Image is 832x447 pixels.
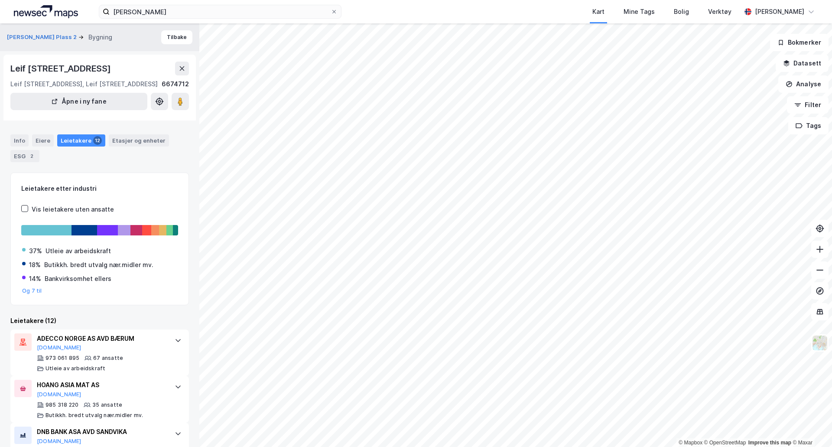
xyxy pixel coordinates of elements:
div: Bolig [674,7,689,17]
div: ESG [10,150,39,162]
button: Analyse [778,75,829,93]
div: [PERSON_NAME] [755,7,804,17]
button: [DOMAIN_NAME] [37,438,81,445]
div: Butikkh. bredt utvalg nær.midler mv. [45,412,143,419]
div: Verktøy [708,7,731,17]
div: Leif [STREET_ADDRESS], Leif [STREET_ADDRESS] [10,79,158,89]
div: Utleie av arbeidskraft [45,246,111,256]
button: [DOMAIN_NAME] [37,344,81,351]
button: Filter [787,96,829,114]
div: 14% [29,274,41,284]
button: Tilbake [161,30,192,44]
img: logo.a4113a55bc3d86da70a041830d287a7e.svg [14,5,78,18]
button: Bokmerker [770,34,829,51]
div: DNB BANK ASA AVD SANDVIKA [37,427,166,437]
button: Åpne i ny fane [10,93,147,110]
button: Tags [788,117,829,134]
div: Bankvirksomhet ellers [45,274,111,284]
div: Butikkh. bredt utvalg nær.midler mv. [44,260,153,270]
div: 2 [27,152,36,160]
div: 6674712 [162,79,189,89]
div: Leietakere [57,134,105,147]
a: OpenStreetMap [704,440,746,446]
div: 67 ansatte [93,355,123,362]
div: 973 061 895 [45,355,79,362]
div: Utleie av arbeidskraft [45,365,105,372]
div: Bygning [88,32,112,42]
img: Z [812,335,828,351]
div: 12 [93,136,102,145]
button: Datasett [776,55,829,72]
div: Mine Tags [624,7,655,17]
input: Søk på adresse, matrikkel, gårdeiere, leietakere eller personer [110,5,331,18]
button: [PERSON_NAME] Plass 2 [7,33,78,42]
div: Etasjer og enheter [112,137,166,144]
div: Info [10,134,29,147]
div: Leietakere (12) [10,316,189,326]
button: [DOMAIN_NAME] [37,391,81,398]
iframe: Chat Widget [789,405,832,447]
div: 37% [29,246,42,256]
button: Og 7 til [22,287,42,294]
div: Leif [STREET_ADDRESS] [10,62,113,75]
div: 18% [29,260,41,270]
a: Mapbox [679,440,702,446]
div: Vis leietakere uten ansatte [32,204,114,215]
div: 35 ansatte [92,401,122,408]
a: Improve this map [748,440,791,446]
div: Leietakere etter industri [21,183,178,194]
div: HOANG ASIA MAT AS [37,380,166,390]
div: Kart [592,7,604,17]
div: Kontrollprogram for chat [789,405,832,447]
div: Eiere [32,134,54,147]
div: 985 318 220 [45,401,78,408]
div: ADECCO NORGE AS AVD BÆRUM [37,333,166,344]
